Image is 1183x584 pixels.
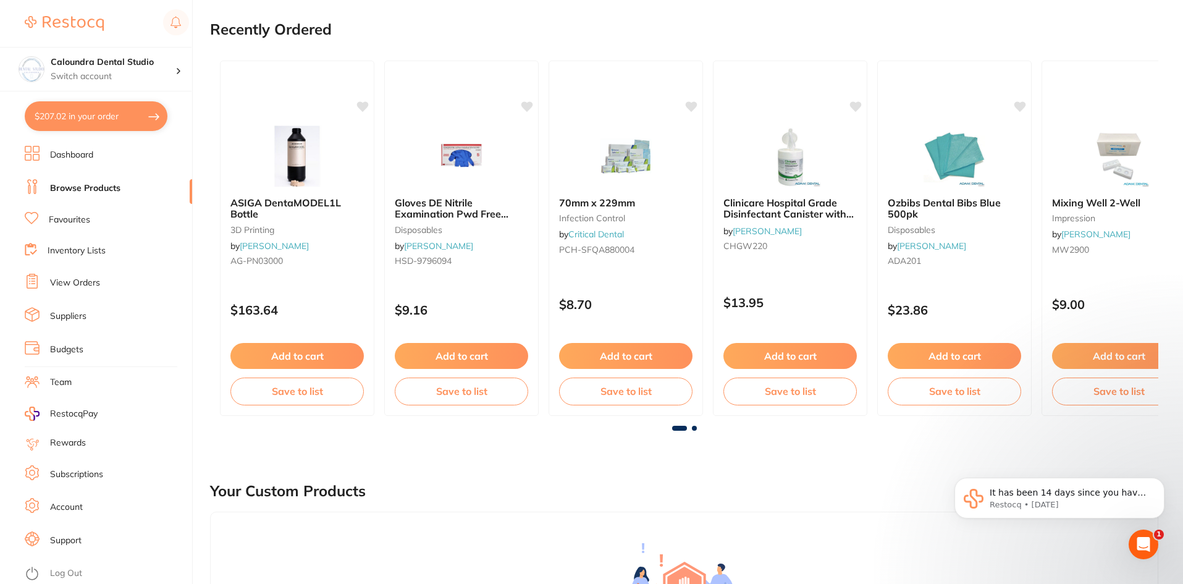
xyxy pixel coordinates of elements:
[395,240,473,252] span: by
[50,468,103,481] a: Subscriptions
[750,125,830,187] img: Clinicare Hospital Grade Disinfectant Canister with 220
[50,376,72,389] a: Team
[230,256,364,266] small: AG-PN03000
[50,567,82,580] a: Log Out
[723,343,857,369] button: Add to cart
[897,240,966,252] a: [PERSON_NAME]
[51,56,175,69] h4: Caloundra Dental Studio
[1154,530,1164,540] span: 1
[888,303,1021,317] p: $23.86
[888,378,1021,405] button: Save to list
[888,240,966,252] span: by
[25,9,104,38] a: Restocq Logo
[230,240,309,252] span: by
[48,245,106,257] a: Inventory Lists
[50,149,93,161] a: Dashboard
[559,213,693,223] small: infection control
[25,101,167,131] button: $207.02 in your order
[888,197,1021,220] b: Ozbibs Dental Bibs Blue 500pk
[230,303,364,317] p: $163.64
[230,343,364,369] button: Add to cart
[888,343,1021,369] button: Add to cart
[888,225,1021,235] small: disposables
[559,297,693,311] p: $8.70
[559,378,693,405] button: Save to list
[421,125,502,187] img: Gloves DE Nitrile Examination Pwd Free Small Box 200
[230,225,364,235] small: 3D Printing
[51,70,175,83] p: Switch account
[404,240,473,252] a: [PERSON_NAME]
[395,378,528,405] button: Save to list
[50,535,82,547] a: Support
[50,408,98,420] span: RestocqPay
[723,226,802,237] span: by
[733,226,802,237] a: [PERSON_NAME]
[25,16,104,31] img: Restocq Logo
[723,295,857,310] p: $13.95
[1052,229,1130,240] span: by
[50,344,83,356] a: Budgets
[230,197,364,220] b: ASIGA DentaMODEL1L Bottle
[50,437,86,449] a: Rewards
[50,501,83,514] a: Account
[395,225,528,235] small: disposables
[50,182,120,195] a: Browse Products
[559,229,624,240] span: by
[25,564,188,584] button: Log Out
[723,241,857,251] small: CHGW220
[1129,530,1158,559] iframe: Intercom live chat
[395,343,528,369] button: Add to cart
[395,197,528,220] b: Gloves DE Nitrile Examination Pwd Free Small Box 200
[210,483,366,500] h2: Your Custom Products
[914,125,995,187] img: Ozbibs Dental Bibs Blue 500pk
[210,21,332,38] h2: Recently Ordered
[395,256,528,266] small: HSD-9796094
[49,214,90,226] a: Favourites
[723,378,857,405] button: Save to list
[1079,125,1159,187] img: Mixing Well 2-Well
[888,256,1021,266] small: ADA201
[1061,229,1130,240] a: [PERSON_NAME]
[50,277,100,289] a: View Orders
[559,197,693,208] b: 70mm x 229mm
[25,407,98,421] a: RestocqPay
[395,303,528,317] p: $9.16
[257,125,337,187] img: ASIGA DentaMODEL1L Bottle
[568,229,624,240] a: Critical Dental
[230,378,364,405] button: Save to list
[25,407,40,421] img: RestocqPay
[936,452,1183,551] iframe: Intercom notifications message
[586,125,666,187] img: 70mm x 229mm
[559,343,693,369] button: Add to cart
[723,197,857,220] b: Clinicare Hospital Grade Disinfectant Canister with 220
[559,245,693,255] small: PCH-SFQA880004
[50,310,86,323] a: Suppliers
[19,57,44,82] img: Caloundra Dental Studio
[240,240,309,252] a: [PERSON_NAME]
